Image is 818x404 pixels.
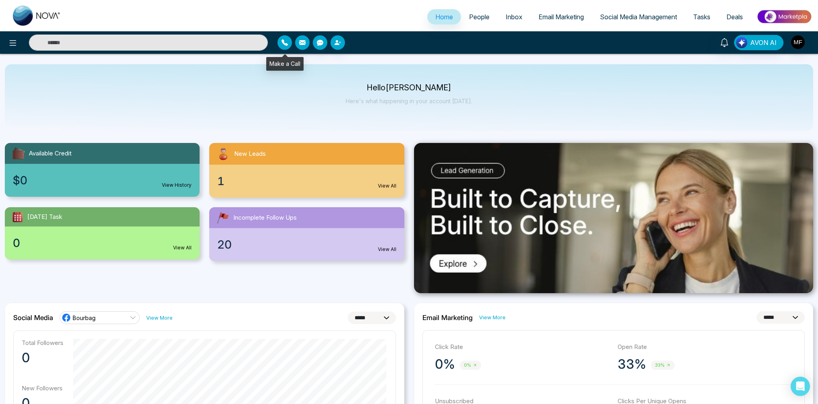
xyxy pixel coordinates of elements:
p: 33% [618,356,646,372]
span: Inbox [506,13,522,21]
img: followUps.svg [216,210,230,225]
p: Open Rate [618,343,792,352]
a: View All [173,244,192,251]
span: Deals [726,13,743,21]
p: 0% [435,356,455,372]
a: View More [146,314,173,322]
a: View More [479,314,506,321]
a: Inbox [498,9,530,24]
span: Social Media Management [600,13,677,21]
span: 0% [460,361,481,370]
a: Social Media Management [592,9,685,24]
img: newLeads.svg [216,146,231,161]
span: Email Marketing [539,13,584,21]
span: 1 [217,173,224,190]
div: Open Intercom Messenger [791,377,810,396]
p: 0 [22,350,63,366]
span: Home [435,13,453,21]
p: Click Rate [435,343,610,352]
img: Nova CRM Logo [13,6,61,26]
div: Make a Call [266,57,304,71]
p: Here's what happening in your account [DATE]. [346,98,472,104]
img: User Avatar [791,35,805,49]
img: todayTask.svg [11,210,24,223]
span: AVON AI [750,38,777,47]
a: Deals [718,9,751,24]
span: 20 [217,236,232,253]
img: Market-place.gif [755,8,813,26]
a: View All [378,246,396,253]
button: AVON AI [734,35,783,50]
p: Hello [PERSON_NAME] [346,84,472,91]
span: 33% [651,361,675,370]
img: Lead Flow [736,37,747,48]
span: Available Credit [29,149,71,158]
a: View All [378,182,396,190]
a: New Leads1View All [204,143,409,198]
span: $0 [13,172,27,189]
a: Email Marketing [530,9,592,24]
span: 0 [13,235,20,251]
a: People [461,9,498,24]
span: Incomplete Follow Ups [233,213,297,222]
a: Incomplete Follow Ups20View All [204,207,409,261]
a: Home [427,9,461,24]
p: New Followers [22,384,63,392]
span: New Leads [234,149,266,159]
span: Tasks [693,13,710,21]
a: View History [162,182,192,189]
span: [DATE] Task [27,212,62,222]
img: availableCredit.svg [11,146,26,161]
span: People [469,13,490,21]
img: . [414,143,814,293]
h2: Email Marketing [422,314,473,322]
p: Total Followers [22,339,63,347]
h2: Social Media [13,314,53,322]
a: Tasks [685,9,718,24]
span: Bourbag [73,314,96,322]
